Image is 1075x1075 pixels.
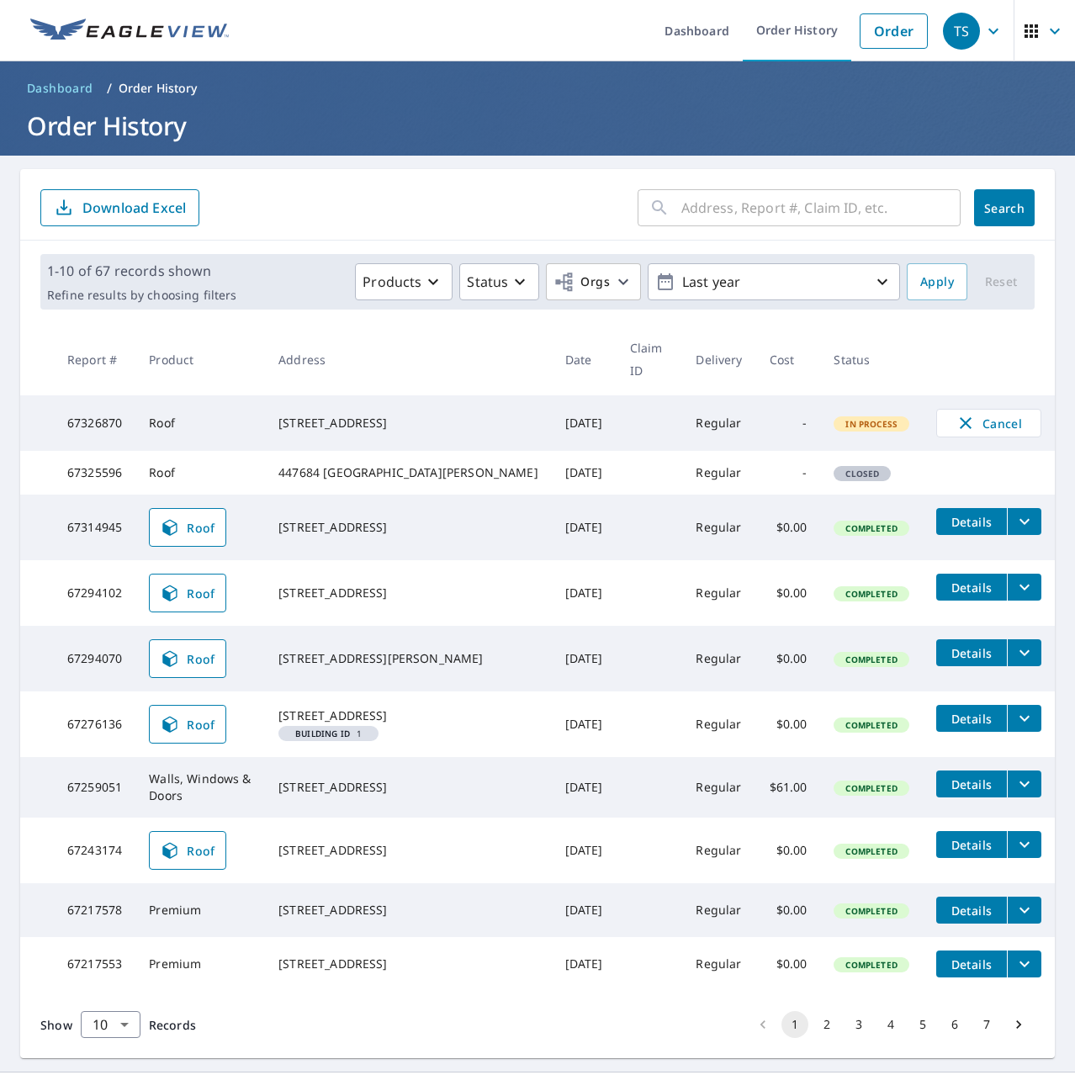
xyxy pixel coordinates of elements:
td: 67294070 [54,626,135,691]
td: [DATE] [552,451,617,495]
td: $61.00 [756,757,821,818]
td: [DATE] [552,757,617,818]
td: [DATE] [552,937,617,991]
td: Regular [682,626,755,691]
button: Search [974,189,1035,226]
td: 67294102 [54,560,135,626]
p: Order History [119,80,198,97]
div: TS [943,13,980,50]
button: detailsBtn-67217578 [936,897,1007,924]
span: Search [988,200,1021,216]
a: Roof [149,705,226,744]
button: Download Excel [40,189,199,226]
th: Claim ID [617,323,683,395]
td: Regular [682,757,755,818]
td: $0.00 [756,626,821,691]
td: 67259051 [54,757,135,818]
p: 1-10 of 67 records shown [47,261,236,281]
button: Status [459,263,539,300]
td: Roof [135,395,265,451]
span: Orgs [553,272,610,293]
td: [DATE] [552,560,617,626]
span: Details [946,645,997,661]
th: Date [552,323,617,395]
div: [STREET_ADDRESS] [278,956,538,972]
img: EV Logo [30,19,229,44]
button: Go to page 5 [909,1011,936,1038]
button: detailsBtn-67243174 [936,831,1007,858]
td: $0.00 [756,883,821,937]
button: Go to page 2 [813,1011,840,1038]
td: $0.00 [756,495,821,560]
td: 67217553 [54,937,135,991]
p: Status [467,272,508,292]
td: - [756,451,821,495]
span: In Process [835,418,908,430]
span: 1 [285,729,372,738]
td: 67217578 [54,883,135,937]
td: Premium [135,883,265,937]
button: detailsBtn-67259051 [936,771,1007,797]
button: detailsBtn-67276136 [936,705,1007,732]
span: Cancel [954,413,1024,433]
span: Completed [835,588,907,600]
button: Last year [648,263,900,300]
button: Orgs [546,263,641,300]
button: Apply [907,263,967,300]
div: [STREET_ADDRESS] [278,519,538,536]
td: 67276136 [54,691,135,757]
td: Regular [682,395,755,451]
td: - [756,395,821,451]
span: Details [946,514,997,530]
span: Details [946,776,997,792]
button: filesDropdownBtn-67294070 [1007,639,1041,666]
td: $0.00 [756,937,821,991]
span: Details [946,580,997,596]
button: filesDropdownBtn-67243174 [1007,831,1041,858]
th: Cost [756,323,821,395]
button: detailsBtn-67314945 [936,508,1007,535]
span: Roof [160,840,215,861]
a: Order [860,13,928,49]
a: Dashboard [20,75,100,102]
span: Completed [835,654,907,665]
span: Completed [835,959,907,971]
button: filesDropdownBtn-67217578 [1007,897,1041,924]
span: Details [946,837,997,853]
p: Refine results by choosing filters [47,288,236,303]
div: [STREET_ADDRESS] [278,779,538,796]
td: Regular [682,691,755,757]
button: detailsBtn-67294102 [936,574,1007,601]
span: Roof [160,517,215,537]
p: Last year [675,267,872,297]
div: 447684 [GEOGRAPHIC_DATA][PERSON_NAME] [278,464,538,481]
span: Records [149,1017,196,1033]
div: [STREET_ADDRESS] [278,707,538,724]
span: Dashboard [27,80,93,97]
span: Details [946,956,997,972]
td: 67326870 [54,395,135,451]
span: Roof [160,649,215,669]
span: Details [946,903,997,919]
a: Roof [149,574,226,612]
span: Roof [160,714,215,734]
td: [DATE] [552,818,617,883]
td: 67243174 [54,818,135,883]
a: Roof [149,639,226,678]
button: Go to next page [1005,1011,1032,1038]
span: Completed [835,522,907,534]
div: [STREET_ADDRESS] [278,902,538,919]
span: Completed [835,905,907,917]
button: detailsBtn-67294070 [936,639,1007,666]
div: [STREET_ADDRESS][PERSON_NAME] [278,650,538,667]
a: Roof [149,508,226,547]
td: Walls, Windows & Doors [135,757,265,818]
span: Completed [835,719,907,731]
th: Delivery [682,323,755,395]
div: 10 [81,1001,140,1048]
div: [STREET_ADDRESS] [278,842,538,859]
span: Closed [835,468,889,479]
td: Regular [682,883,755,937]
button: Cancel [936,409,1041,437]
button: filesDropdownBtn-67259051 [1007,771,1041,797]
